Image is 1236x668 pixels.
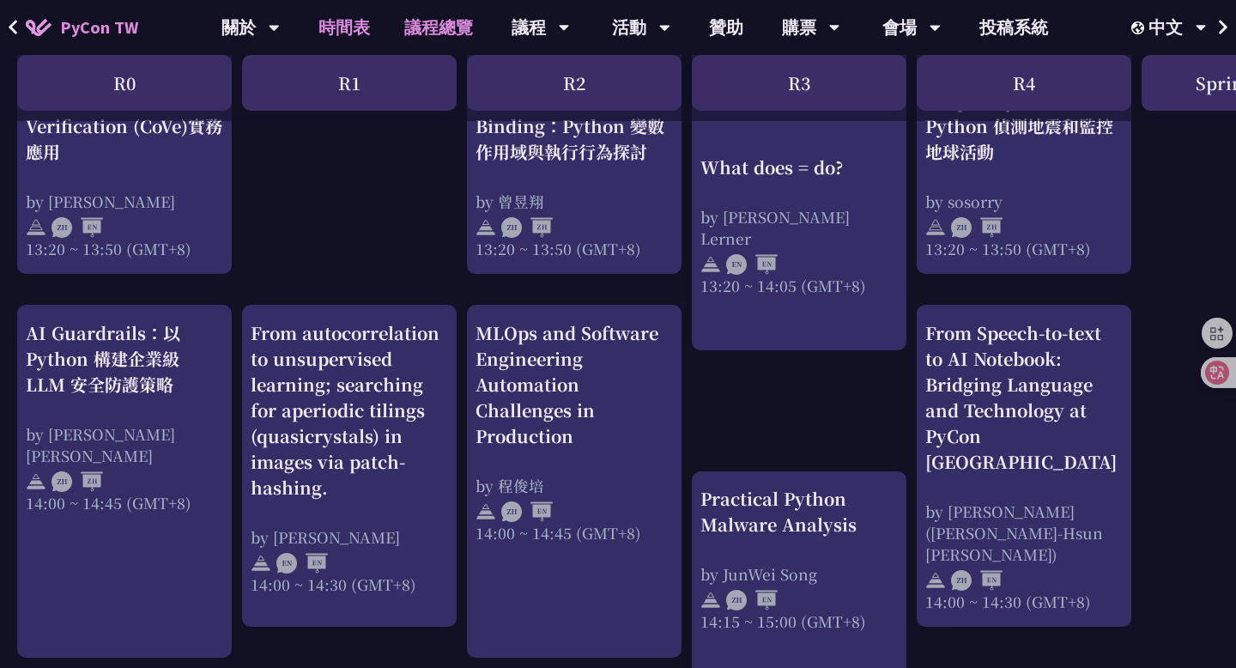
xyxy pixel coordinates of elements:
[51,217,103,238] img: ZHEN.371966e.svg
[26,62,223,259] a: 以LLM攜手Python驗證資料：Chain of Verification (CoVe)實務應用 by [PERSON_NAME] 13:20 ~ 13:50 (GMT+8)
[917,55,1131,111] div: R4
[700,590,721,610] img: svg+xml;base64,PHN2ZyB4bWxucz0iaHR0cDovL3d3dy53My5vcmcvMjAwMC9zdmciIHdpZHRoPSIyNCIgaGVpZ2h0PSIyNC...
[925,570,946,591] img: svg+xml;base64,PHN2ZyB4bWxucz0iaHR0cDovL3d3dy53My5vcmcvMjAwMC9zdmciIHdpZHRoPSIyNCIgaGVpZ2h0PSIyNC...
[700,206,898,249] div: by [PERSON_NAME] Lerner
[951,217,1003,238] img: ZHZH.38617ef.svg
[242,55,457,111] div: R1
[51,471,103,492] img: ZHZH.38617ef.svg
[925,62,1123,259] a: Raspberry Shake - 用 Raspberry Pi 與 Python 偵測地震和監控地球活動 by sosorry 13:20 ~ 13:50 (GMT+8)
[726,590,778,610] img: ZHEN.371966e.svg
[700,610,898,632] div: 14:15 ~ 15:00 (GMT+8)
[925,591,1123,612] div: 14:00 ~ 14:30 (GMT+8)
[276,553,328,574] img: ENEN.5a408d1.svg
[26,492,223,513] div: 14:00 ~ 14:45 (GMT+8)
[925,217,946,238] img: svg+xml;base64,PHN2ZyB4bWxucz0iaHR0cDovL3d3dy53My5vcmcvMjAwMC9zdmciIHdpZHRoPSIyNCIgaGVpZ2h0PSIyNC...
[476,88,673,165] div: 從 Closure 到 Late Binding：Python 變數作用域與執行行為探討
[17,55,232,111] div: R0
[501,217,553,238] img: ZHZH.38617ef.svg
[700,62,898,336] a: What does = do? by [PERSON_NAME] Lerner 13:20 ~ 14:05 (GMT+8)
[700,155,898,180] div: What does = do?
[26,217,46,238] img: svg+xml;base64,PHN2ZyB4bWxucz0iaHR0cDovL3d3dy53My5vcmcvMjAwMC9zdmciIHdpZHRoPSIyNCIgaGVpZ2h0PSIyNC...
[700,275,898,296] div: 13:20 ~ 14:05 (GMT+8)
[251,320,448,612] a: From autocorrelation to unsupervised learning; searching for aperiodic tilings (quasicrystals) in...
[476,320,673,449] div: MLOps and Software Engineering Automation Challenges in Production
[925,320,1123,612] a: From Speech-to-text to AI Notebook: Bridging Language and Technology at PyCon [GEOGRAPHIC_DATA] b...
[467,55,682,111] div: R2
[26,19,51,36] img: Home icon of PyCon TW 2025
[26,423,223,466] div: by [PERSON_NAME] [PERSON_NAME]
[925,191,1123,212] div: by sosorry
[26,191,223,212] div: by [PERSON_NAME]
[1131,21,1148,34] img: Locale Icon
[692,55,906,111] div: R3
[476,475,673,496] div: by 程俊培
[925,238,1123,259] div: 13:20 ~ 13:50 (GMT+8)
[476,320,673,643] a: MLOps and Software Engineering Automation Challenges in Production by 程俊培 14:00 ~ 14:45 (GMT+8)
[9,6,155,49] a: PyCon TW
[726,254,778,275] img: ENEN.5a408d1.svg
[26,320,223,643] a: AI Guardrails：以 Python 構建企業級 LLM 安全防護策略 by [PERSON_NAME] [PERSON_NAME] 14:00 ~ 14:45 (GMT+8)
[476,62,673,259] a: 從 Closure 到 Late Binding：Python 變數作用域與執行行為探討 by 曾昱翔 13:20 ~ 13:50 (GMT+8)
[700,563,898,585] div: by JunWei Song
[501,501,553,522] img: ZHEN.371966e.svg
[251,320,448,501] div: From autocorrelation to unsupervised learning; searching for aperiodic tilings (quasicrystals) in...
[60,15,138,40] span: PyCon TW
[476,191,673,212] div: by 曾昱翔
[26,320,223,398] div: AI Guardrails：以 Python 構建企業級 LLM 安全防護策略
[700,254,721,275] img: svg+xml;base64,PHN2ZyB4bWxucz0iaHR0cDovL3d3dy53My5vcmcvMjAwMC9zdmciIHdpZHRoPSIyNCIgaGVpZ2h0PSIyNC...
[476,238,673,259] div: 13:20 ~ 13:50 (GMT+8)
[925,501,1123,565] div: by [PERSON_NAME]([PERSON_NAME]-Hsun [PERSON_NAME])
[476,522,673,544] div: 14:00 ~ 14:45 (GMT+8)
[251,574,448,595] div: 14:00 ~ 14:30 (GMT+8)
[925,320,1123,475] div: From Speech-to-text to AI Notebook: Bridging Language and Technology at PyCon [GEOGRAPHIC_DATA]
[476,501,496,522] img: svg+xml;base64,PHN2ZyB4bWxucz0iaHR0cDovL3d3dy53My5vcmcvMjAwMC9zdmciIHdpZHRoPSIyNCIgaGVpZ2h0PSIyNC...
[26,471,46,492] img: svg+xml;base64,PHN2ZyB4bWxucz0iaHR0cDovL3d3dy53My5vcmcvMjAwMC9zdmciIHdpZHRoPSIyNCIgaGVpZ2h0PSIyNC...
[700,486,898,537] div: Practical Python Malware Analysis
[251,553,271,574] img: svg+xml;base64,PHN2ZyB4bWxucz0iaHR0cDovL3d3dy53My5vcmcvMjAwMC9zdmciIHdpZHRoPSIyNCIgaGVpZ2h0PSIyNC...
[251,526,448,548] div: by [PERSON_NAME]
[476,217,496,238] img: svg+xml;base64,PHN2ZyB4bWxucz0iaHR0cDovL3d3dy53My5vcmcvMjAwMC9zdmciIHdpZHRoPSIyNCIgaGVpZ2h0PSIyNC...
[26,238,223,259] div: 13:20 ~ 13:50 (GMT+8)
[951,570,1003,591] img: ZHEN.371966e.svg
